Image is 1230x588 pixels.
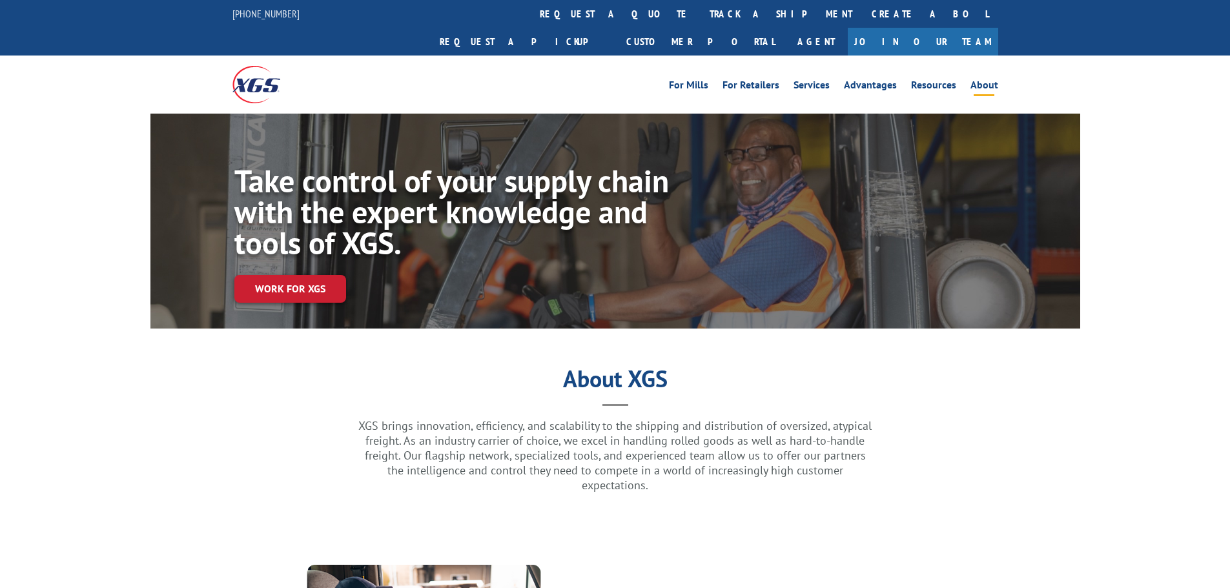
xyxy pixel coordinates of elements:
[669,80,708,94] a: For Mills
[150,370,1080,394] h1: About XGS
[234,165,672,265] h1: Take control of your supply chain with the expert knowledge and tools of XGS.
[723,80,779,94] a: For Retailers
[794,80,830,94] a: Services
[844,80,897,94] a: Advantages
[357,418,874,492] p: XGS brings innovation, efficiency, and scalability to the shipping and distribution of oversized,...
[430,28,617,56] a: Request a pickup
[970,80,998,94] a: About
[848,28,998,56] a: Join Our Team
[911,80,956,94] a: Resources
[232,7,300,20] a: [PHONE_NUMBER]
[617,28,784,56] a: Customer Portal
[784,28,848,56] a: Agent
[234,275,346,303] a: Work for XGS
